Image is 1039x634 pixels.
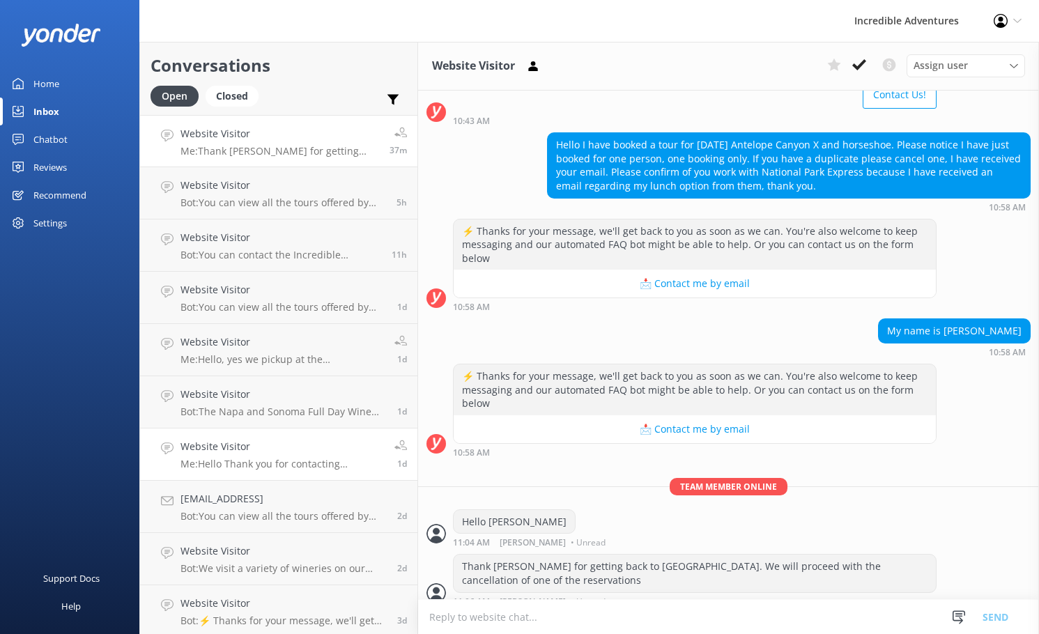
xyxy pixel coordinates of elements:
a: Website VisitorBot:The Napa and Sonoma Full Day Wine Tasting Tour is 8 hours long. It provides do... [140,376,417,428]
h2: Conversations [151,52,407,79]
div: Assign User [907,54,1025,77]
span: Oct 03 2025 07:02pm (UTC -07:00) America/Los_Angeles [397,562,407,574]
p: Bot: You can view all the tours offered by Incredible Adventures at the following link: [URL][DOM... [180,196,386,209]
h4: Website Visitor [180,282,387,297]
p: Bot: We visit a variety of wineries on our tours in [GEOGRAPHIC_DATA] and [GEOGRAPHIC_DATA], depe... [180,562,387,575]
h3: Website Visitor [432,57,515,75]
a: Website VisitorBot:You can contact the Incredible Adventures team at [PHONE_NUMBER], or by emaili... [140,219,417,272]
a: Website VisitorMe:Hello, yes we pickup at the [GEOGRAPHIC_DATA] for our [GEOGRAPHIC_DATA] Tours.1d [140,324,417,376]
div: Oct 06 2025 09:58am (UTC -07:00) America/Los_Angeles [878,347,1031,357]
div: Support Docs [43,564,100,592]
div: Settings [33,209,67,237]
a: Website VisitorBot:You can view all the tours offered by Incredible Adventures at this link: [URL... [140,272,417,324]
div: Oct 06 2025 09:58am (UTC -07:00) America/Los_Angeles [547,202,1031,212]
div: Home [33,70,59,98]
div: Chatbot [33,125,68,153]
div: Reviews [33,153,67,181]
div: ⚡ Thanks for your message, we'll get back to you as soon as we can. You're also welcome to keep m... [454,364,936,415]
span: Oct 05 2025 10:53pm (UTC -07:00) America/Los_Angeles [392,249,407,261]
div: Open [151,86,199,107]
span: Oct 04 2025 12:20pm (UTC -07:00) America/Los_Angeles [397,405,407,417]
a: Website VisitorMe:Hello Thank you for contacting Incredible Adventures. Right now instead of [PER... [140,428,417,481]
h4: Website Visitor [180,596,387,611]
strong: 10:58 AM [453,449,490,457]
h4: Website Visitor [180,178,386,193]
div: Oct 06 2025 09:58am (UTC -07:00) America/Los_Angeles [453,302,937,311]
div: Recommend [33,181,86,209]
a: Open [151,88,206,103]
h4: Website Visitor [180,230,381,245]
span: Oct 04 2025 11:05am (UTC -07:00) America/Los_Angeles [397,458,407,470]
span: Team member online [670,478,787,495]
button: 📩 Contact me by email [454,415,936,443]
div: Oct 06 2025 10:04am (UTC -07:00) America/Los_Angeles [453,537,609,547]
span: Oct 04 2025 06:10pm (UTC -07:00) America/Los_Angeles [397,301,407,313]
p: Bot: ⚡ Thanks for your message, we'll get back to you as soon as we can. You're also welcome to k... [180,614,387,627]
img: yonder-white-logo.png [21,24,101,47]
span: [PERSON_NAME] [500,598,566,606]
p: Me: Thank [PERSON_NAME] for getting back to [GEOGRAPHIC_DATA]. We will proceed with the cancellat... [180,145,379,157]
div: Thank [PERSON_NAME] for getting back to [GEOGRAPHIC_DATA]. We will proceed with the cancellation ... [454,555,936,592]
div: My name is [PERSON_NAME] [879,319,1030,343]
strong: 10:58 AM [989,203,1026,212]
div: Help [61,592,81,620]
strong: 11:04 AM [453,539,490,547]
span: Assign user [914,58,968,73]
p: Me: Hello Thank you for contacting Incredible Adventures. Right now instead of [PERSON_NAME][GEOG... [180,458,384,470]
strong: 11:06 AM [453,598,490,606]
span: Oct 04 2025 04:35pm (UTC -07:00) America/Los_Angeles [397,353,407,365]
a: Website VisitorMe:Thank [PERSON_NAME] for getting back to [GEOGRAPHIC_DATA]. We will proceed with... [140,115,417,167]
div: ⚡ Thanks for your message, we'll get back to you as soon as we can. You're also welcome to keep m... [454,219,936,270]
span: [PERSON_NAME] [500,539,566,547]
div: Inbox [33,98,59,125]
p: Me: Hello, yes we pickup at the [GEOGRAPHIC_DATA] for our [GEOGRAPHIC_DATA] Tours. [180,353,384,366]
p: Bot: You can view all the tours offered by Incredible Adventures at this link: [URL][DOMAIN_NAME]. [180,301,387,314]
strong: 10:43 AM [453,117,490,125]
span: Oct 06 2025 05:12am (UTC -07:00) America/Los_Angeles [397,196,407,208]
div: Oct 06 2025 09:43am (UTC -07:00) America/Los_Angeles [453,116,937,125]
div: Hello I have booked a tour for [DATE] Antelope Canyon X and horseshoe. Please notice I have just ... [548,133,1030,197]
a: Website VisitorBot:You can view all the tours offered by Incredible Adventures at the following l... [140,167,417,219]
h4: Website Visitor [180,334,384,350]
span: • Unread [571,539,606,547]
button: 📩 Contact me by email [454,270,936,297]
span: Oct 06 2025 10:06am (UTC -07:00) America/Los_Angeles [390,144,407,156]
p: Bot: You can view all the tours offered by Incredible Adventures at the following link: [URL][DOM... [180,510,387,523]
h4: Website Visitor [180,439,384,454]
h4: Website Visitor [180,387,387,402]
a: Website VisitorBot:We visit a variety of wineries on our tours in [GEOGRAPHIC_DATA] and [GEOGRAPH... [140,533,417,585]
a: [EMAIL_ADDRESS]Bot:You can view all the tours offered by Incredible Adventures at the following l... [140,481,417,533]
span: Oct 04 2025 08:28am (UTC -07:00) America/Los_Angeles [397,510,407,522]
p: Bot: You can contact the Incredible Adventures team at [PHONE_NUMBER], or by emailing [EMAIL_ADDR... [180,249,381,261]
div: Oct 06 2025 10:06am (UTC -07:00) America/Los_Angeles [453,596,937,606]
span: Oct 02 2025 08:23pm (UTC -07:00) America/Los_Angeles [397,614,407,626]
strong: 10:58 AM [989,348,1026,357]
h4: Website Visitor [180,126,379,141]
div: Hello [PERSON_NAME] [454,510,575,534]
button: Contact Us! [863,81,937,109]
strong: 10:58 AM [453,303,490,311]
div: Oct 06 2025 09:58am (UTC -07:00) America/Los_Angeles [453,447,937,457]
a: Closed [206,88,265,103]
span: • Unread [571,598,606,606]
p: Bot: The Napa and Sonoma Full Day Wine Tasting Tour is 8 hours long. It provides door-to-door ser... [180,405,387,418]
h4: Website Visitor [180,543,387,559]
h4: [EMAIL_ADDRESS] [180,491,387,507]
div: Closed [206,86,259,107]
